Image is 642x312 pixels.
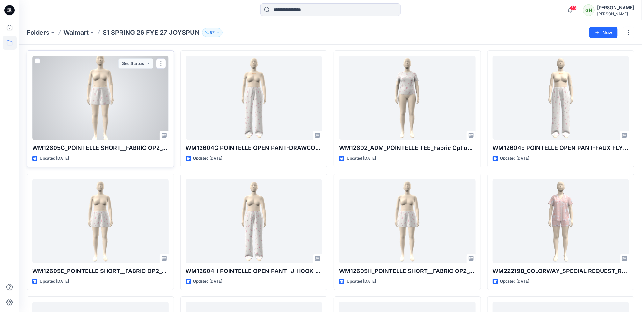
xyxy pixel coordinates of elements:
div: [PERSON_NAME] [597,11,634,16]
p: WM12605H_POINTELLE SHORT__FABRIC OP2_COLORWAY_REV1 [339,267,476,276]
p: Updated [DATE] [347,155,376,162]
p: WM12604H POINTELLE OPEN PANT- J-HOOK STITCH_COLORWAY REV1 [186,267,322,276]
p: WM12604G POINTELLE OPEN PANT-DRAWCORD_COLORWAY REV1 [186,144,322,152]
a: WM12605E_POINTELLE SHORT__FABRIC OP2_COLORWAY_REV1 [32,179,169,263]
p: Updated [DATE] [40,278,69,285]
a: WM12605H_POINTELLE SHORT__FABRIC OP2_COLORWAY_REV1 [339,179,476,263]
p: S1 SPRING 26 FYE 27 JOYSPUN [103,28,200,37]
a: WM22219B_COLORWAY_SPECIAL REQUEST_REV4 [493,179,629,263]
p: Updated [DATE] [193,155,223,162]
a: WM12605G_POINTELLE SHORT__FABRIC OP2_COLORWAY_REV1 [32,56,169,140]
p: Updated [DATE] [500,278,529,285]
a: Walmart [63,28,89,37]
p: WM12604E POINTELLE OPEN PANT-FAUX FLY_COLORWAY [493,144,629,152]
p: WM12605G_POINTELLE SHORT__FABRIC OP2_COLORWAY_REV1 [32,144,169,152]
a: WM12604H POINTELLE OPEN PANT- J-HOOK STITCH_COLORWAY REV1 [186,179,322,263]
p: WM22219B_COLORWAY_SPECIAL REQUEST_REV4 [493,267,629,276]
a: WM12602_ADM_POINTELLE TEE_Fabric Option 02_Colorway 09 [339,56,476,140]
button: 57 [202,28,223,37]
a: Folders [27,28,49,37]
p: Updated [DATE] [500,155,529,162]
p: WM12605E_POINTELLE SHORT__FABRIC OP2_COLORWAY_REV1 [32,267,169,276]
div: GH [583,4,595,16]
p: Updated [DATE] [347,278,376,285]
p: Updated [DATE] [193,278,223,285]
a: WM12604E POINTELLE OPEN PANT-FAUX FLY_COLORWAY [493,56,629,140]
p: WM12602_ADM_POINTELLE TEE_Fabric Option 02_Colorway 09 [339,144,476,152]
button: New [589,27,618,38]
a: WM12604G POINTELLE OPEN PANT-DRAWCORD_COLORWAY REV1 [186,56,322,140]
p: Updated [DATE] [40,155,69,162]
span: 53 [570,5,577,11]
p: 57 [210,29,215,36]
div: [PERSON_NAME] [597,4,634,11]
